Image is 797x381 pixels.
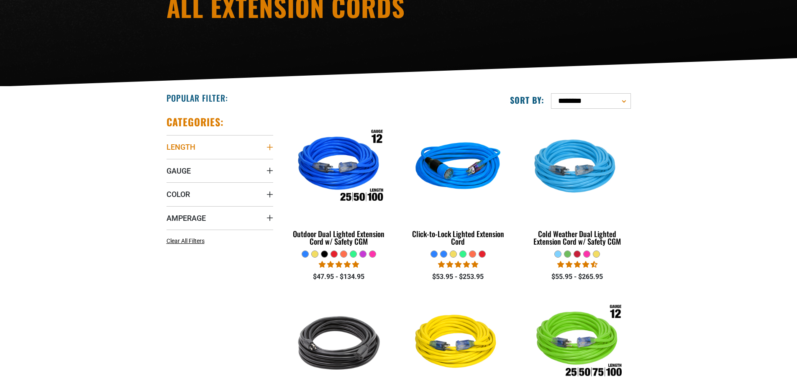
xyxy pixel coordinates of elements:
[405,120,511,216] img: blue
[167,159,273,182] summary: Gauge
[319,261,359,268] span: 4.81 stars
[405,230,511,245] div: Click-to-Lock Lighted Extension Cord
[167,213,206,223] span: Amperage
[557,261,597,268] span: 4.62 stars
[286,115,392,250] a: Outdoor Dual Lighted Extension Cord w/ Safety CGM Outdoor Dual Lighted Extension Cord w/ Safety CGM
[167,135,273,159] summary: Length
[438,261,478,268] span: 4.87 stars
[167,182,273,206] summary: Color
[510,95,544,105] label: Sort by:
[167,92,228,103] h2: Popular Filter:
[167,189,190,199] span: Color
[524,230,630,245] div: Cold Weather Dual Lighted Extension Cord w/ Safety CGM
[405,272,511,282] div: $53.95 - $253.95
[167,142,195,152] span: Length
[167,238,205,244] span: Clear All Filters
[524,272,630,282] div: $55.95 - $265.95
[167,166,191,176] span: Gauge
[167,115,224,128] h2: Categories:
[525,120,630,216] img: Light Blue
[167,237,208,245] a: Clear All Filters
[405,115,511,250] a: blue Click-to-Lock Lighted Extension Cord
[167,206,273,230] summary: Amperage
[286,120,392,216] img: Outdoor Dual Lighted Extension Cord w/ Safety CGM
[286,272,392,282] div: $47.95 - $134.95
[524,115,630,250] a: Light Blue Cold Weather Dual Lighted Extension Cord w/ Safety CGM
[286,230,392,245] div: Outdoor Dual Lighted Extension Cord w/ Safety CGM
